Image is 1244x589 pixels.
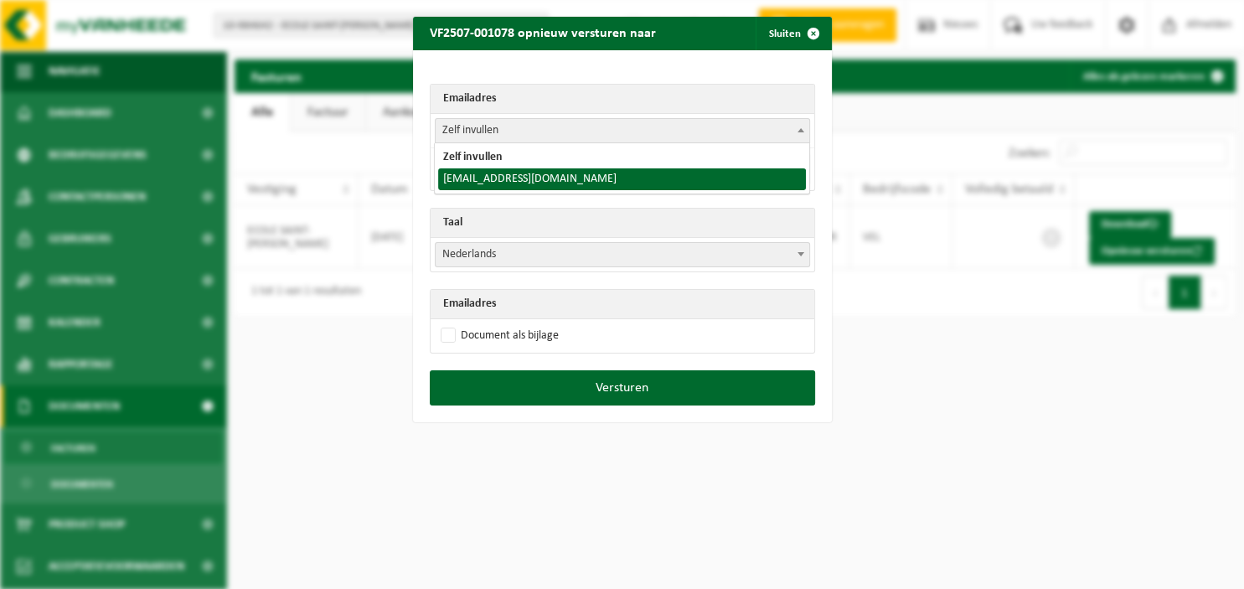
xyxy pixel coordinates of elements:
[435,118,810,143] span: Zelf invullen
[438,147,805,168] li: Zelf invullen
[756,17,830,50] button: Sluiten
[438,168,805,190] li: [EMAIL_ADDRESS][DOMAIN_NAME]
[435,242,810,267] span: Nederlands
[437,323,559,349] label: Document als bijlage
[431,290,814,319] th: Emailadres
[413,17,673,49] h2: VF2507-001078 opnieuw versturen naar
[431,85,814,114] th: Emailadres
[436,119,809,142] span: Zelf invullen
[430,370,815,406] button: Versturen
[436,243,809,266] span: Nederlands
[431,209,814,238] th: Taal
